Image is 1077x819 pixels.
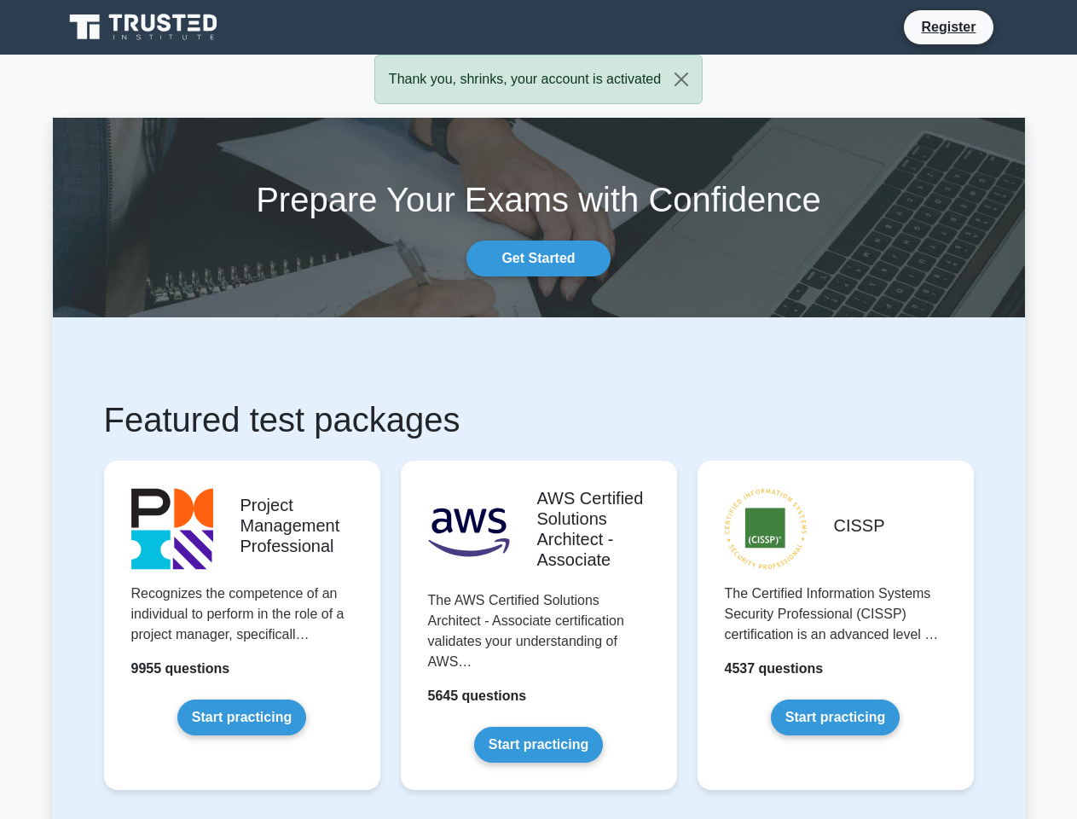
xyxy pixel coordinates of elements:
button: Close [661,55,702,103]
h1: Featured test packages [104,399,974,440]
a: Start practicing [474,727,603,763]
a: Get Started [466,241,610,276]
a: Start practicing [771,700,900,735]
div: Thank you, shrinks, your account is activated [374,55,703,104]
a: Start practicing [177,700,306,735]
a: Register [911,16,986,38]
h1: Prepare Your Exams with Confidence [53,179,1025,220]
